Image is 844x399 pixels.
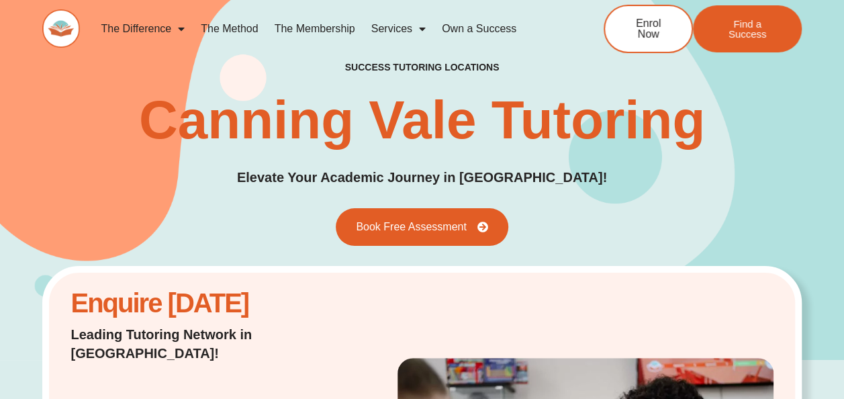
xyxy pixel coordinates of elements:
h1: Canning Vale Tutoring [139,93,705,147]
a: The Difference [93,13,193,44]
iframe: Chat Widget [620,247,844,399]
a: Enrol Now [604,5,693,53]
span: Book Free Assessment [356,222,467,232]
a: The Membership [267,13,363,44]
span: Enrol Now [625,18,671,40]
a: Services [363,13,434,44]
a: Own a Success [434,13,524,44]
a: Book Free Assessment [336,208,508,246]
p: Elevate Your Academic Journey in [GEOGRAPHIC_DATA]! [237,167,607,188]
p: Leading Tutoring Network in [GEOGRAPHIC_DATA]! [71,325,317,363]
span: Find a Success [713,19,782,39]
a: Find a Success [693,5,802,52]
nav: Menu [93,13,561,44]
a: The Method [193,13,266,44]
h2: Enquire [DATE] [71,295,317,312]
